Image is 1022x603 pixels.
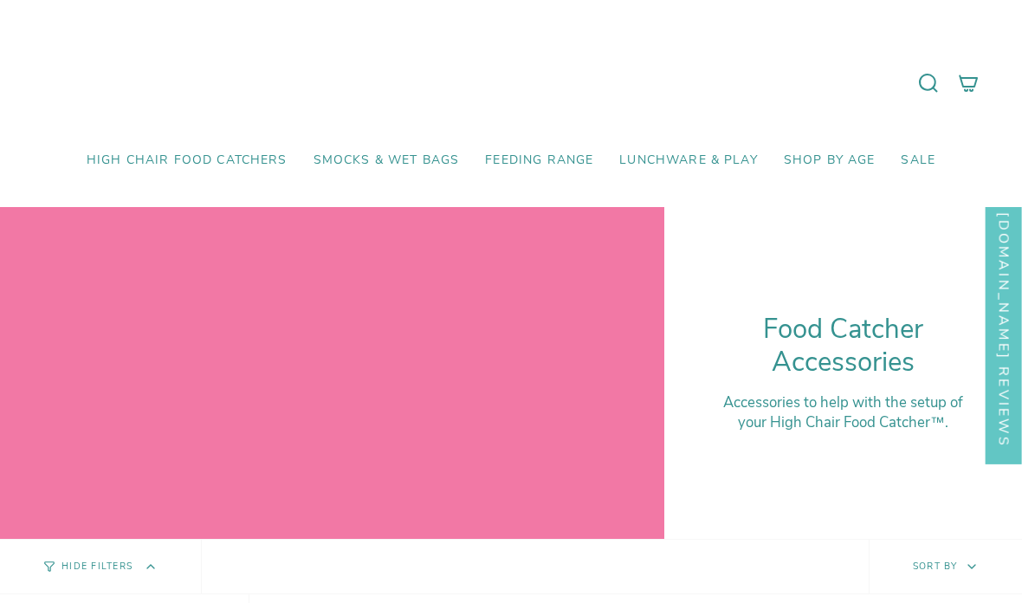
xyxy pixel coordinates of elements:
a: Lunchware & Play [606,140,770,181]
span: Smocks & Wet Bags [314,153,460,168]
span: Hide Filters [61,562,133,572]
span: High Chair Food Catchers [87,153,288,168]
button: Sort by [869,540,1022,593]
span: SALE [901,153,935,168]
a: Smocks & Wet Bags [301,140,473,181]
span: Sort by [913,560,958,573]
span: Shop by Age [784,153,876,168]
div: Click to open Judge.me floating reviews tab [986,176,1022,464]
a: Shop by Age [771,140,889,181]
span: Lunchware & Play [619,153,757,168]
a: High Chair Food Catchers [74,140,301,181]
div: Accessories to help with the setup of your High Chair Food Catcher™. [708,392,979,432]
a: SALE [888,140,948,181]
a: Feeding Range [472,140,606,181]
a: Mumma’s Little Helpers [362,26,661,140]
span: Feeding Range [485,153,593,168]
h1: Food Catcher Accessories [708,314,979,379]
